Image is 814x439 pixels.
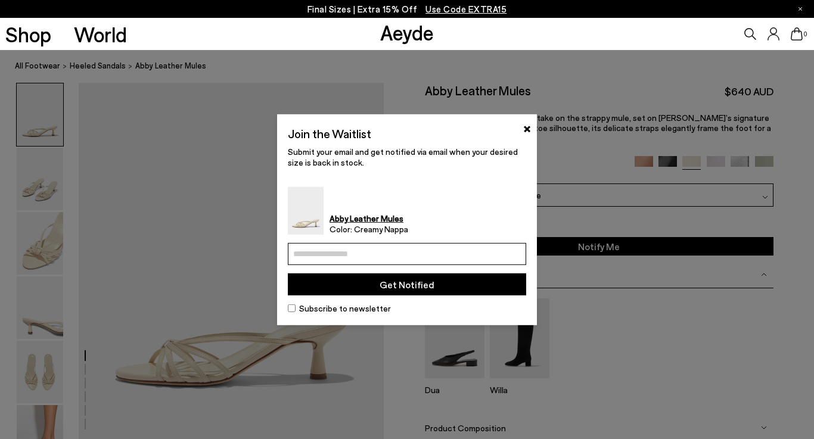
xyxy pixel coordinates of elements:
button: Get Notified [288,273,526,295]
span: Navigate to /collections/ss25-final-sizes [425,4,507,14]
label: Subscribe to newsletter [288,302,526,315]
h2: Join the Waitlist [288,124,371,141]
img: Abby Leather Mules [288,187,324,235]
button: × [523,120,531,134]
a: Aeyde [380,20,434,45]
span: 0 [803,31,809,38]
p: Submit your email and get notified via email when your desired size is back in stock. [288,146,526,167]
a: World [74,24,127,45]
input: Subscribe to newsletter [288,304,296,312]
p: Final Sizes | Extra 15% Off [307,2,507,17]
a: 0 [791,27,803,41]
span: Color: Creamy Nappa [330,224,408,235]
a: Shop [5,24,51,45]
strong: Abby Leather Mules [330,213,408,223]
